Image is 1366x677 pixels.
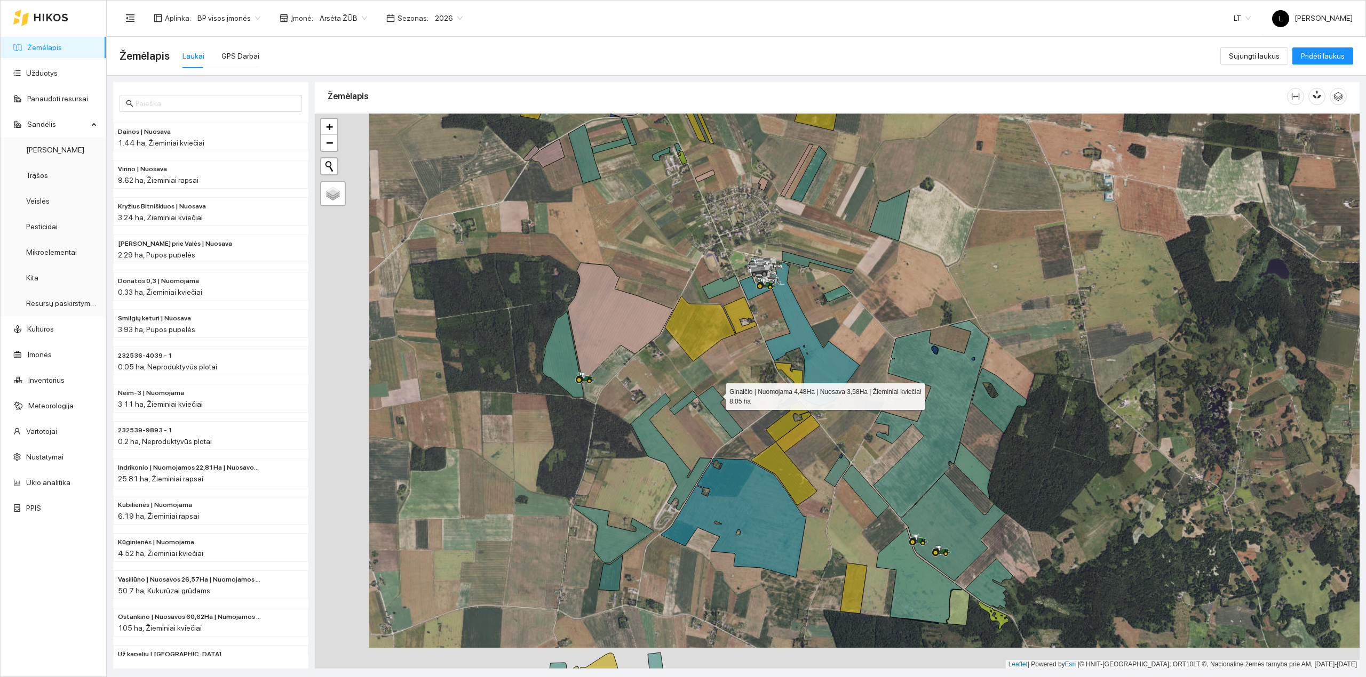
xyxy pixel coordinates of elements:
[197,10,260,26] span: BP visos įmonės
[321,158,337,174] button: Initiate a new search
[182,50,204,62] div: Laukai
[118,202,206,212] span: Kryžius Bitniškiuos | Nuosava
[326,120,333,133] span: +
[26,248,77,256] a: Mikroelementai
[26,299,98,308] a: Resursų paskirstymas
[1288,92,1304,101] span: column-width
[118,276,199,286] span: Donatos 0,3 | Nuomojama
[27,43,62,52] a: Žemėlapis
[1292,52,1353,60] a: Pridėti laukus
[118,239,232,249] span: Rolando prie Valės | Nuosava
[118,139,204,147] span: 1.44 ha, Žieminiai kviečiai
[27,350,52,359] a: Įmonės
[280,14,288,22] span: shop
[386,14,395,22] span: calendar
[1006,660,1360,669] div: | Powered by © HNIT-[GEOGRAPHIC_DATA]; ORT10LT ©, Nacionalinė žemės tarnyba prie AM, [DATE]-[DATE]
[26,453,63,461] a: Nustatymai
[28,401,74,410] a: Meteorologija
[118,463,261,473] span: Indrikonio | Nuomojamos 22,81Ha | Nuosavos 3,00 Ha
[118,537,194,547] span: Kūginienės | Nuomojama
[27,114,88,135] span: Sandėlis
[118,388,184,398] span: Neim-3 | Nuomojama
[291,12,313,24] span: Įmonė :
[118,437,212,446] span: 0.2 ha, Neproduktyvūs plotai
[118,313,191,324] span: Smilgių keturi | Nuosava
[165,12,191,24] span: Aplinka :
[118,400,203,408] span: 3.11 ha, Žieminiai kviečiai
[154,14,162,22] span: layout
[26,69,58,77] a: Užduotys
[26,273,38,282] a: Kita
[118,425,172,436] span: 232539-9893 - 1
[126,100,133,107] span: search
[118,649,221,659] span: Už kapelių | Nuosava
[118,176,198,184] span: 9.62 ha, Žieminiai rapsai
[328,81,1287,111] div: Žemėlapis
[1220,47,1288,65] button: Sujungti laukus
[1065,660,1076,668] a: Esri
[118,500,192,510] span: Kubilienės | Nuomojama
[1078,660,1079,668] span: |
[118,251,195,259] span: 2.29 ha, Pupos pupelės
[118,586,210,595] span: 50.7 ha, Kukurūzai grūdams
[125,13,135,23] span: menu-fold
[435,10,463,26] span: 2026
[320,10,367,26] span: Arsėta ŽŪB
[321,182,345,205] a: Layers
[118,624,202,632] span: 105 ha, Žieminiai kviečiai
[27,94,88,103] a: Panaudoti resursai
[118,325,195,334] span: 3.93 ha, Pupos pupelės
[118,362,217,371] span: 0.05 ha, Neproduktyvūs plotai
[398,12,428,24] span: Sezonas :
[1229,50,1280,62] span: Sujungti laukus
[118,549,203,558] span: 4.52 ha, Žieminiai kviečiai
[1008,660,1028,668] a: Leaflet
[118,512,199,520] span: 6.19 ha, Žieminiai rapsai
[321,135,337,151] a: Zoom out
[1292,47,1353,65] button: Pridėti laukus
[118,164,167,174] span: Virino | Nuosava
[26,171,48,180] a: Trąšos
[136,98,296,109] input: Paieška
[120,7,141,29] button: menu-fold
[28,376,65,384] a: Inventorius
[118,351,172,361] span: 232536-4039 - 1
[118,213,203,222] span: 3.24 ha, Žieminiai kviečiai
[1272,14,1353,22] span: [PERSON_NAME]
[26,222,58,231] a: Pesticidai
[118,127,171,137] span: Dainos | Nuosava
[118,612,261,622] span: Ostankino | Nuosavos 60,62Ha | Numojamos 44,38Ha
[1301,50,1345,62] span: Pridėti laukus
[326,136,333,149] span: −
[26,504,41,512] a: PPIS
[26,146,84,154] a: [PERSON_NAME]
[26,197,50,205] a: Veislės
[118,288,202,296] span: 0.33 ha, Žieminiai kviečiai
[221,50,259,62] div: GPS Darbai
[26,478,70,487] a: Ūkio analitika
[118,474,203,483] span: 25.81 ha, Žieminiai rapsai
[27,325,54,333] a: Kultūros
[1220,52,1288,60] a: Sujungti laukus
[1287,88,1304,105] button: column-width
[120,47,170,65] span: Žemėlapis
[26,427,57,436] a: Vartotojai
[118,575,261,585] span: Vasiliūno | Nuosavos 26,57Ha | Nuomojamos 24,15Ha
[1279,10,1283,27] span: L
[1234,10,1251,26] span: LT
[321,119,337,135] a: Zoom in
